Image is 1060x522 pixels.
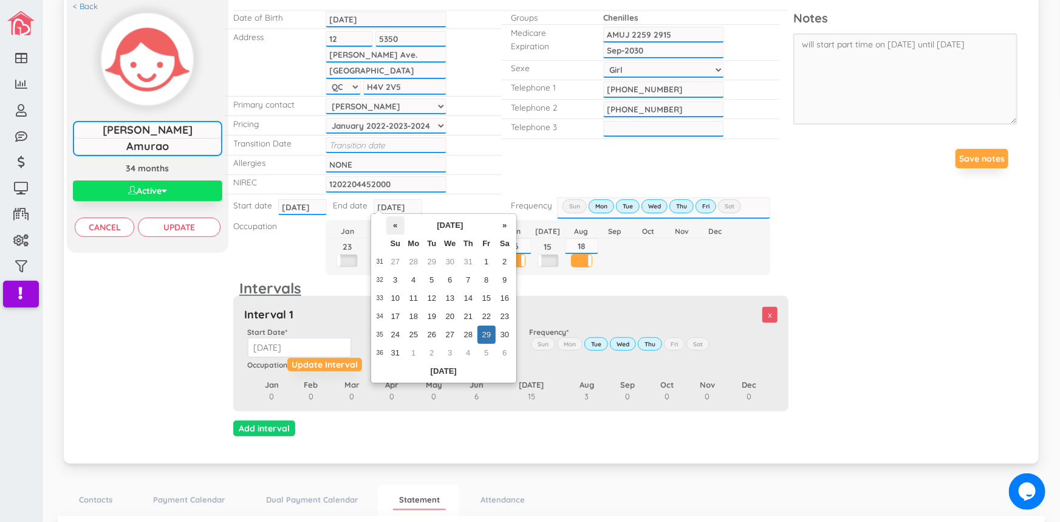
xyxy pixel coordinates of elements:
[459,271,477,289] td: 7
[696,199,716,213] label: Fri
[393,491,446,510] a: Statement
[233,199,272,211] p: Start date
[793,33,1017,125] textarea: will start part time on [DATE] until [DATE]
[457,391,496,402] td: 6
[423,235,441,253] th: Tu
[532,225,565,238] th: [DATE]
[73,180,222,201] button: Active
[386,326,405,344] td: 24
[73,162,222,174] p: 34 months
[459,307,477,326] td: 21
[477,235,496,253] th: Fr
[405,289,423,307] td: 11
[607,391,649,402] td: 0
[423,253,441,271] td: 29
[233,98,307,110] p: Primary contact
[511,121,585,132] p: Telephone 3
[233,421,295,436] input: Add interval
[474,491,531,509] a: Attendance
[239,279,301,297] u: Intervals
[718,199,741,213] label: Sat
[374,307,386,326] td: 34
[641,199,668,213] label: Wed
[326,176,446,192] input: NIREC
[477,253,496,271] td: 1
[326,31,372,47] input: Apt #
[565,225,598,238] th: Aug
[686,379,728,391] th: Nov
[531,337,555,351] label: Sun
[386,344,405,362] td: 31
[496,307,514,326] td: 23
[233,118,307,129] p: Pricing
[333,199,368,211] p: End date
[287,358,362,371] a: Update Interval
[566,379,607,391] th: Aug
[374,253,386,271] td: 31
[233,137,307,149] p: Transition Date
[374,362,514,380] th: [DATE]
[405,253,423,271] td: 28
[405,216,496,235] th: [DATE]
[496,289,514,307] td: 16
[496,326,514,344] td: 30
[374,326,386,344] td: 35
[632,225,665,238] th: Oct
[511,12,585,23] p: Groups
[405,271,423,289] td: 4
[386,235,405,253] th: Su
[956,149,1008,168] button: Save notes
[386,271,405,289] td: 3
[496,379,566,391] th: [DATE]
[233,31,307,43] p: Address
[147,491,231,509] a: Payment Calendar
[374,391,411,402] td: 0
[496,253,514,271] td: 2
[405,326,423,344] td: 25
[7,11,35,35] img: image
[793,10,1017,27] p: Notes
[1009,473,1048,510] iframe: chat widget
[686,391,728,402] td: 0
[511,101,585,113] p: Telephone 2
[74,139,221,155] input: Last name
[75,218,134,237] input: Cancel
[252,379,292,391] th: Jan
[375,31,446,47] input: House
[557,337,583,351] label: Mon
[423,344,441,362] td: 2
[664,337,685,351] label: Fri
[686,337,710,351] label: Sat
[233,176,307,188] p: NIREC
[511,199,539,211] p: Frequency
[73,1,98,12] a: < Back
[386,289,405,307] td: 10
[363,79,446,95] input: Postal code
[252,391,292,402] td: 0
[330,391,373,402] td: 0
[330,225,364,238] th: Jan
[457,379,496,391] th: Jun
[405,344,423,362] td: 1
[292,379,331,391] th: Feb
[669,199,694,213] label: Thu
[598,225,632,238] th: Sep
[477,326,496,344] td: 29
[386,216,405,235] th: «
[441,271,459,289] td: 6
[511,40,585,52] p: Expiration
[364,225,397,238] th: Feb
[326,63,446,78] input: City
[520,327,784,337] label: Frequency
[762,307,778,323] input: x
[423,289,441,307] td: 12
[374,379,411,391] th: Apr
[423,307,441,326] td: 19
[616,199,640,213] label: Tue
[477,289,496,307] td: 15
[496,344,514,362] td: 6
[233,220,307,232] p: Occupation
[459,344,477,362] td: 4
[423,326,441,344] td: 26
[238,358,784,374] label: Occupation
